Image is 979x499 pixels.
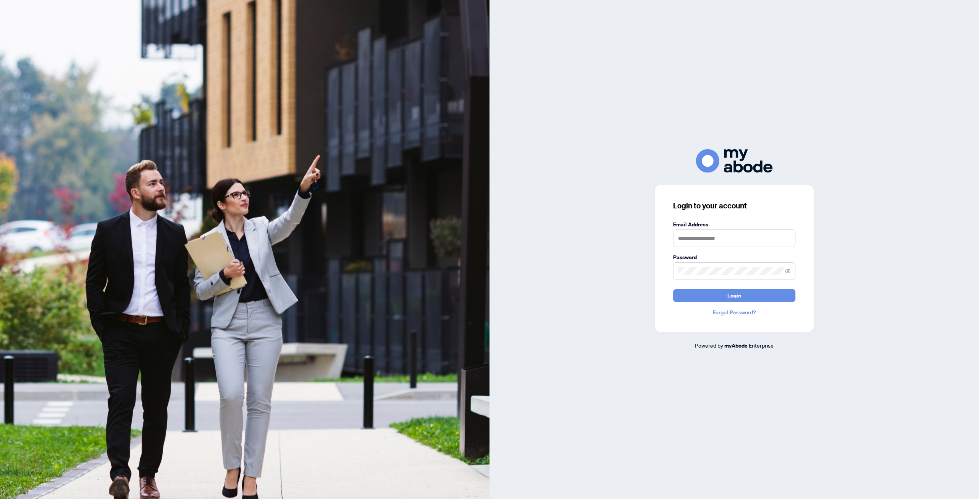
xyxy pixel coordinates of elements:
img: ma-logo [696,149,772,172]
h3: Login to your account [673,200,795,211]
label: Password [673,253,795,262]
label: Email Address [673,220,795,229]
a: myAbode [724,341,748,350]
span: Powered by [695,342,723,349]
span: Enterprise [749,342,774,349]
button: Login [673,289,795,302]
a: Forgot Password? [673,308,795,317]
span: eye-invisible [785,268,790,274]
span: Login [727,289,741,302]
